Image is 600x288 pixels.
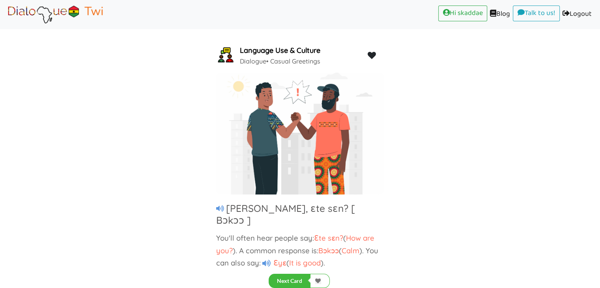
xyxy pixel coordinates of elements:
span: Ɛte sɛn? [314,233,343,243]
span: Ɛyɛ [271,258,286,267]
span: How are you? [216,233,374,255]
span: Bɔkɔɔ [318,246,339,255]
a: Logout [560,6,594,23]
span: Calm [342,246,359,255]
div: Next Card [269,274,330,288]
img: Select Course Page [6,4,105,24]
p: Language Use & Culture [240,45,320,57]
a: Hi skaddae [438,6,487,21]
a: Talk to us! [513,6,560,21]
p: You'll often hear people say: ( ). A common response is: ( ). You can also say: ( ). [216,232,384,269]
h3: [PERSON_NAME], ɛte sɛn? [ Bɔkɔɔ ] [216,202,355,226]
p: Dialogue • Casual Greetings [240,56,320,67]
img: handshake-swag-textile.jpg [216,73,384,195]
img: talk2.a71ea408.png [215,45,237,65]
span: It is good [289,258,321,267]
button: Next Card [269,274,310,288]
a: Blog [487,6,513,23]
